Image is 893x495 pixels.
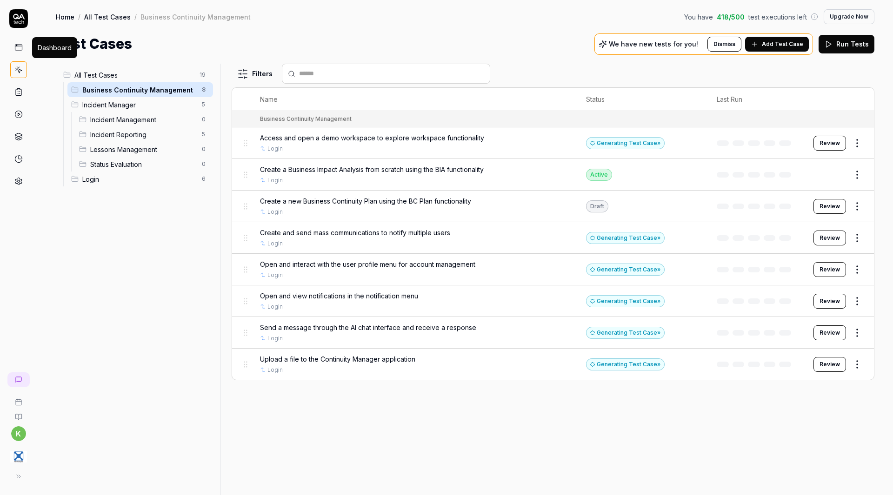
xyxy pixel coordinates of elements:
button: Review [813,231,846,245]
div: Generating Test Case » [586,327,665,339]
a: New conversation [7,372,30,387]
a: Login [267,366,283,374]
button: Generating Test Case» [586,295,665,307]
span: 5 [198,99,209,110]
a: Login [267,239,283,248]
div: Generating Test Case » [586,137,665,149]
button: Generating Test Case» [586,137,665,149]
tr: Create a new Business Continuity Plan using the BC Plan functionalityLoginDraftReview [232,191,874,222]
div: / [134,12,137,21]
button: Run Tests [819,35,874,53]
tr: Send a message through the AI chat interface and receive a responseLoginGenerating Test Case»Review [232,317,874,349]
span: Business Continuity Management [82,85,196,95]
a: Login [267,208,283,216]
a: Home [56,12,74,21]
p: We have new tests for you! [609,41,698,47]
span: Lessons Management [90,145,196,154]
button: Review [813,294,846,309]
h1: Test Cases [56,33,132,54]
span: 5 [198,129,209,140]
button: Generating Test Case» [586,264,665,276]
tr: Upload a file to the Continuity Manager applicationLoginGenerating Test Case»Review [232,349,874,380]
a: Generating Test Case» [586,234,665,242]
a: All Test Cases [84,12,131,21]
button: Generating Test Case» [586,232,665,244]
a: Login [267,334,283,343]
a: Login [267,303,283,311]
span: Open and view notifications in the notification menu [260,291,418,301]
button: k [11,426,26,441]
div: Drag to reorderIncident Management0 [75,112,213,127]
button: Upgrade Now [824,9,874,24]
span: test executions left [748,12,807,22]
span: Login [82,174,196,184]
span: You have [684,12,713,22]
a: Generating Test Case» [586,265,665,273]
button: Generating Test Case» [586,358,665,370]
span: 8 [198,84,209,95]
div: Business Continuity Management [140,12,251,21]
div: Drag to reorderLessons Management0 [75,142,213,157]
button: Review [813,136,846,151]
button: Filters [232,65,278,83]
a: Generating Test Case» [586,139,665,147]
button: Review [813,199,846,214]
tr: Access and open a demo workspace to explore workspace functionalityLoginGenerating Test Case»Review [232,127,874,159]
div: Generating Test Case » [586,358,665,370]
span: Access and open a demo workspace to explore workspace functionality [260,133,484,143]
span: Add Test Case [762,40,803,48]
tr: Open and view notifications in the notification menuLoginGenerating Test Case»Review [232,285,874,317]
a: Generating Test Case» [586,360,665,368]
span: Open and interact with the user profile menu for account management [260,259,475,269]
a: Documentation [4,406,33,421]
span: Create and send mass communications to notify multiple users [260,228,450,238]
span: Send a message through the AI chat interface and receive a response [260,323,476,332]
div: Generating Test Case » [586,232,665,244]
a: Book a call with us [4,391,33,406]
tr: Create and send mass communications to notify multiple usersLoginGenerating Test Case»Review [232,222,874,254]
div: Drag to reorderIncident Reporting5 [75,127,213,142]
th: Name [251,88,577,111]
button: Add Test Case [745,37,809,52]
div: Draft [586,200,608,212]
span: Incident Management [90,115,196,125]
a: Login [267,271,283,279]
button: Dismiss [707,37,741,52]
div: Active [586,169,612,181]
div: Drag to reorderIncident Manager5 [67,97,213,112]
th: Last Run [707,88,804,111]
button: Generating Test Case» [586,327,665,339]
span: 0 [198,114,209,125]
div: / [78,12,80,21]
span: 6 [198,173,209,185]
div: Generating Test Case » [586,295,665,307]
div: Generating Test Case » [586,264,665,276]
button: Review [813,262,846,277]
span: 0 [198,144,209,155]
tr: Create a Business Impact Analysis from scratch using the BIA functionalityLoginActive [232,159,874,191]
span: Create a new Business Continuity Plan using the BC Plan functionality [260,196,471,206]
button: 4C Strategies Logo [4,441,33,467]
a: Generating Test Case» [586,297,665,305]
span: All Test Cases [74,70,194,80]
span: Create a Business Impact Analysis from scratch using the BIA functionality [260,165,484,174]
button: Review [813,325,846,340]
a: Login [267,176,283,185]
div: Drag to reorderBusiness Continuity Management8 [67,82,213,97]
span: Incident Reporting [90,130,196,139]
button: Review [813,357,846,372]
div: Drag to reorderStatus Evaluation0 [75,157,213,172]
span: 418 / 500 [717,12,745,22]
th: Status [577,88,707,111]
img: 4C Strategies Logo [10,449,27,465]
a: Generating Test Case» [586,329,665,337]
span: Incident Manager [82,100,196,110]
